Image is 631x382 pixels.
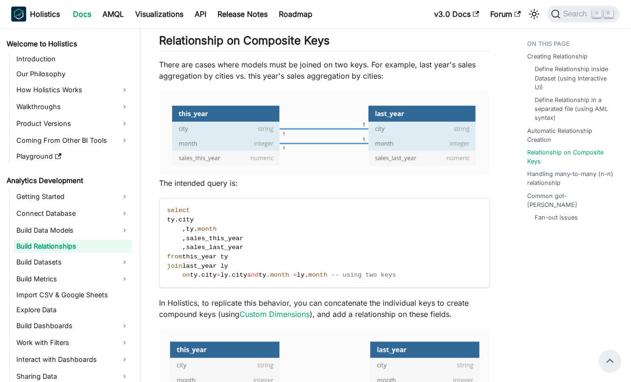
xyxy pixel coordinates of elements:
span: Search [560,10,593,18]
a: Coming From Other BI Tools [14,133,132,148]
a: Define Relationship inside Dataset (using Interactive UI) [535,65,612,92]
a: Walkthroughs [14,99,132,114]
span: month [270,272,289,279]
b: Holistics [30,8,60,20]
a: Relationship on Composite Keys [527,148,616,166]
span: , [182,226,186,233]
a: Work with Filters [14,335,132,350]
a: Forum [485,7,526,22]
span: . [266,272,270,279]
a: Release Notes [212,7,273,22]
span: . [194,226,197,233]
a: Our Philosophy [14,67,132,81]
a: HolisticsHolistics [11,7,60,22]
a: Fan-out issues [535,213,578,222]
kbd: K [604,9,613,18]
a: Custom Dimensions [239,309,310,319]
span: ly [220,272,228,279]
a: API [189,7,212,22]
p: The intended query is: [159,177,490,189]
span: city [179,216,194,223]
span: = [293,272,297,279]
a: Getting Started [14,189,132,204]
a: Explore Data [14,303,132,316]
button: Switch between dark and light mode (currently light mode) [527,7,542,22]
span: . [174,216,178,223]
span: month [197,226,217,233]
a: Interact with Dashboards [14,352,132,367]
button: Search (Command+K) [547,6,620,22]
a: Welcome to Holistics [4,37,132,51]
p: In Holistics, to replicate this behavior, you can concatenate the individual keys to create compo... [159,297,490,320]
a: Visualizations [130,7,189,22]
span: on [182,272,190,279]
a: Playground [14,150,132,163]
a: Analytics Development [4,174,132,187]
span: , [182,235,186,242]
span: ty [167,216,174,223]
span: . [305,272,308,279]
span: city [232,272,247,279]
span: sales_last_year [186,244,243,251]
a: Roadmap [273,7,318,22]
span: ty [186,226,194,233]
span: ty [190,272,197,279]
a: v3.0 Docs [428,7,485,22]
span: = [217,272,220,279]
a: Build Metrics [14,272,132,286]
a: Introduction [14,52,132,66]
a: Connect Database [14,206,132,221]
a: Creating Relationship [527,52,587,61]
a: AMQL [97,7,130,22]
span: this_year ty [182,253,228,260]
button: Scroll back to top [599,350,621,372]
span: . [197,272,201,279]
a: Docs [67,7,97,22]
a: Build Relationships [14,240,132,253]
span: month [308,272,327,279]
span: ly [297,272,305,279]
span: join [167,263,182,270]
a: Import CSV & Google Sheets [14,288,132,301]
span: and [247,272,258,279]
span: city [201,272,217,279]
a: Build Data Models [14,223,132,238]
a: Build Datasets [14,255,132,270]
a: How Holistics Works [14,82,132,97]
a: Automatic Relationship Creation [527,126,616,144]
span: . [228,272,232,279]
h2: Relationship on Composite Keys [159,34,490,51]
a: Common got-[PERSON_NAME] [527,191,616,209]
a: Handling many-to-many (n-n) relationship [527,169,616,187]
kbd: ⌘ [592,9,602,18]
span: -- using two keys [331,272,396,279]
span: sales_this_year [186,235,243,242]
a: Product Versions [14,116,132,131]
span: select [167,207,190,214]
a: Define Relationship in a separated file (using AML syntax) [535,95,612,123]
a: Build Dashboards [14,318,132,333]
span: ty [259,272,266,279]
img: Holistics [11,7,26,22]
span: from [167,253,182,260]
span: , [182,244,186,251]
p: There are cases where models must be joined on two keys. For example, last year's sales aggregati... [159,59,490,81]
span: last_year ly [182,263,228,270]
